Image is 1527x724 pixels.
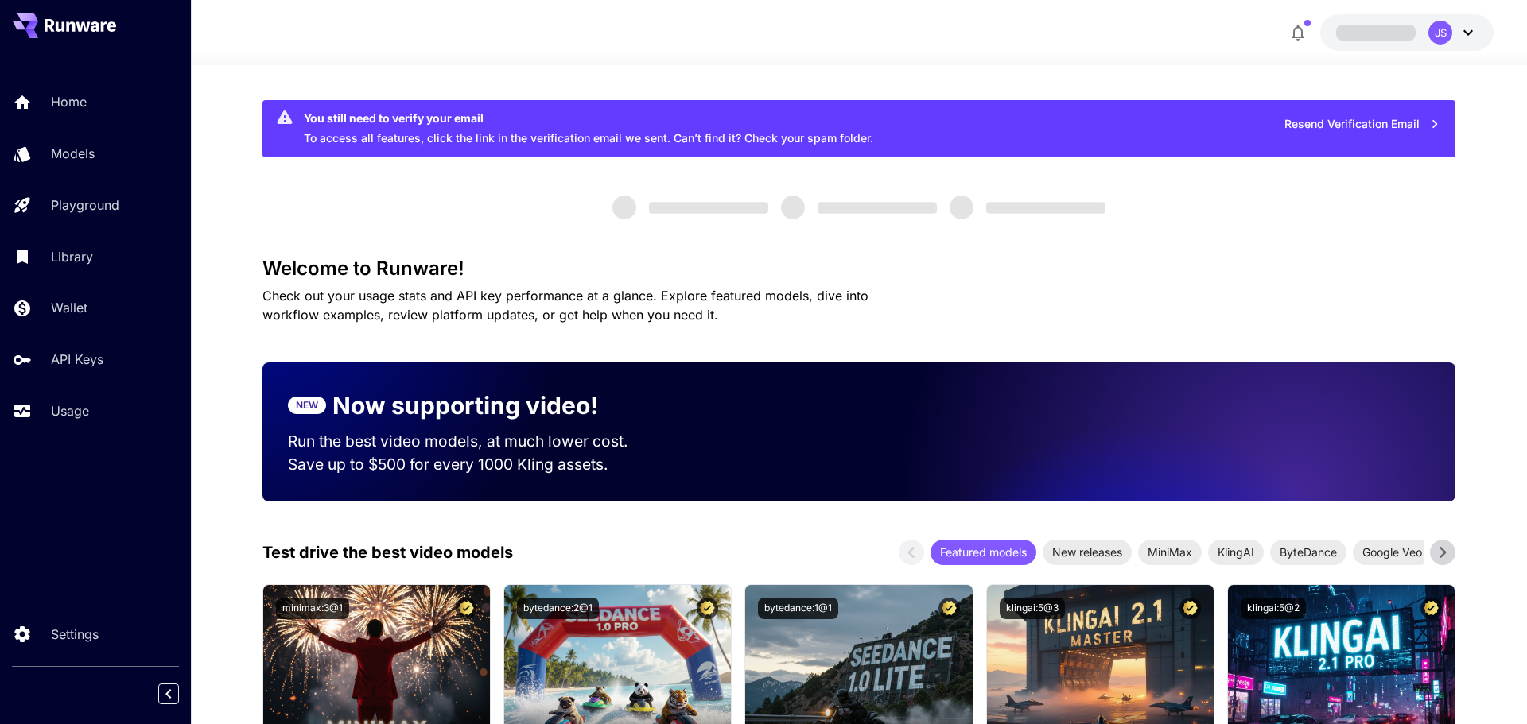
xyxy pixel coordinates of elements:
[1353,540,1432,565] div: Google Veo
[262,288,868,323] span: Check out your usage stats and API key performance at a glance. Explore featured models, dive int...
[276,598,349,619] button: minimax:3@1
[1270,540,1346,565] div: ByteDance
[332,388,598,424] p: Now supporting video!
[304,105,873,153] div: To access all features, click the link in the verification email we sent. Can’t find it? Check yo...
[51,92,87,111] p: Home
[288,430,659,453] p: Run the best video models, at much lower cost.
[304,110,873,126] div: You still need to verify your email
[51,350,103,369] p: API Keys
[1208,540,1264,565] div: KlingAI
[51,144,95,163] p: Models
[1270,544,1346,560] span: ByteDance
[1138,540,1202,565] div: MiniMax
[1241,598,1306,619] button: klingai:5@2
[1428,21,1452,45] div: JS
[1000,598,1065,619] button: klingai:5@3
[170,679,191,708] div: Collapse sidebar
[1353,544,1432,560] span: Google Veo
[1043,540,1132,565] div: New releases
[158,683,179,704] button: Collapse sidebar
[262,540,513,564] p: Test drive the best video models
[1420,598,1442,619] button: Certified Model – Vetted for best performance and includes a commercial license.
[51,247,93,266] p: Library
[51,298,87,317] p: Wallet
[456,598,477,619] button: Certified Model – Vetted for best performance and includes a commercial license.
[1320,14,1494,51] button: JS
[1138,544,1202,560] span: MiniMax
[517,598,599,619] button: bytedance:2@1
[931,544,1036,560] span: Featured models
[262,257,1455,280] h3: Welcome to Runware!
[1043,544,1132,560] span: New releases
[51,625,99,644] p: Settings
[51,401,89,420] p: Usage
[758,598,838,619] button: bytedance:1@1
[288,453,659,476] p: Save up to $500 for every 1000 Kling assets.
[1179,598,1201,619] button: Certified Model – Vetted for best performance and includes a commercial license.
[931,540,1036,565] div: Featured models
[1208,544,1264,560] span: KlingAI
[697,598,718,619] button: Certified Model – Vetted for best performance and includes a commercial license.
[296,398,318,412] p: NEW
[938,598,960,619] button: Certified Model – Vetted for best performance and includes a commercial license.
[51,196,119,215] p: Playground
[1276,108,1449,141] button: Resend Verification Email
